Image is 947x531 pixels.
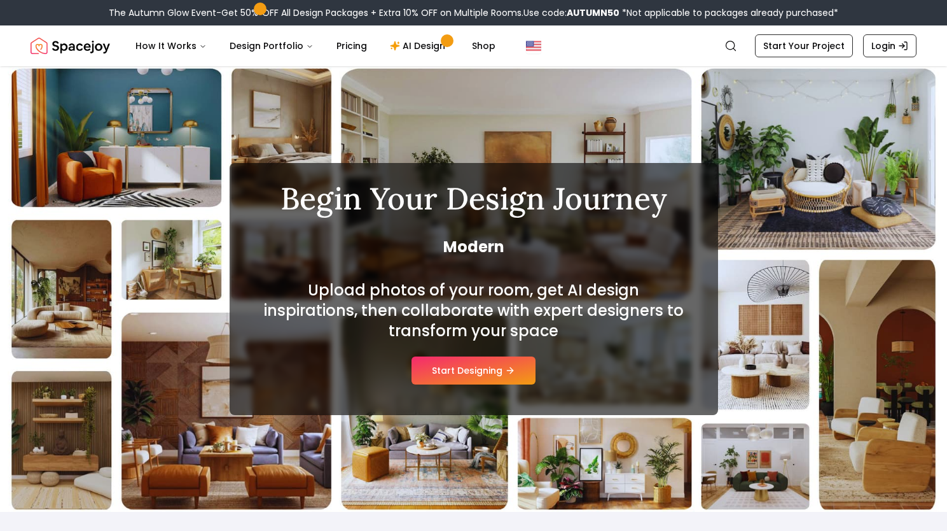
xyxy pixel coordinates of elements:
a: Pricing [326,33,377,59]
div: The Autumn Glow Event-Get 50% OFF All Design Packages + Extra 10% OFF on Multiple Rooms. [109,6,838,19]
a: Shop [462,33,506,59]
b: AUTUMN50 [567,6,619,19]
a: Start Your Project [755,34,853,57]
button: Start Designing [411,357,536,385]
nav: Main [125,33,506,59]
a: Login [863,34,916,57]
a: Spacejoy [31,33,110,59]
button: Design Portfolio [219,33,324,59]
img: Spacejoy Logo [31,33,110,59]
h1: Begin Your Design Journey [260,183,688,214]
span: Modern [260,237,688,257]
h2: Upload photos of your room, get AI design inspirations, then collaborate with expert designers to... [260,280,688,341]
img: United States [526,38,541,53]
span: Use code: [523,6,619,19]
button: How It Works [125,33,217,59]
a: AI Design [380,33,459,59]
nav: Global [31,25,916,66]
span: *Not applicable to packages already purchased* [619,6,838,19]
